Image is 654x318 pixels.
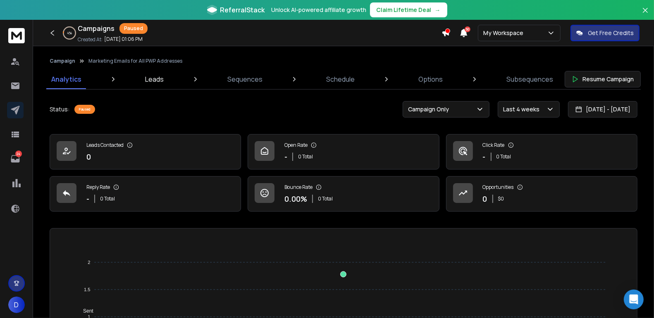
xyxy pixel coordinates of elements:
p: - [284,151,287,163]
p: Leads Contacted [86,142,124,148]
span: 50 [465,26,470,32]
p: Last 4 weeks [503,105,543,113]
a: Sequences [222,69,267,89]
p: Campaign Only [408,105,452,113]
button: Close banner [640,5,651,25]
tspan: 2 [88,260,91,265]
a: Options [413,69,448,89]
p: 0 Total [318,196,333,202]
button: [DATE] - [DATE] [568,101,637,118]
p: $ 0 [498,196,504,202]
p: My Workspace [483,29,527,37]
p: 0 Total [100,196,115,202]
span: ReferralStack [220,5,265,15]
p: 0 [86,151,91,163]
a: Open Rate-0 Total [248,134,439,170]
p: Status: [50,105,69,113]
p: Click Rate [483,142,505,148]
p: Open Rate [284,142,308,148]
button: Get Free Credits [570,25,640,41]
p: Leads [145,74,164,84]
p: Options [418,74,443,84]
p: Analytics [51,74,81,84]
p: 4 % [67,31,72,35]
button: Resume Campaign [565,71,641,87]
p: Unlock AI-powered affiliate growth [272,6,367,14]
p: Get Free Credits [588,29,634,37]
p: [DATE] 01:06 PM [104,36,143,42]
p: Bounce Rate [284,184,313,191]
tspan: 1.5 [84,287,90,292]
a: Subsequences [501,69,558,89]
button: D [8,297,25,313]
a: Bounce Rate0.00%0 Total [248,176,439,212]
a: 24 [7,151,24,167]
a: Click Rate-0 Total [446,134,637,170]
p: Opportunities [483,184,514,191]
div: Open Intercom Messenger [624,290,644,309]
p: Created At: [78,36,103,43]
a: Leads [140,69,169,89]
p: Sequences [227,74,263,84]
p: - [483,151,486,163]
div: Paused [119,23,148,34]
p: 0.00 % [284,193,307,205]
a: Leads Contacted0 [50,134,241,170]
button: Claim Lifetime Deal→ [370,2,447,17]
p: Marketing Emails for All PWP Addresses [88,58,182,64]
h1: Campaigns [78,24,115,33]
p: 0 Total [298,153,313,160]
p: Subsequences [506,74,553,84]
div: Paused [74,105,95,114]
span: → [435,6,441,14]
p: Reply Rate [86,184,110,191]
p: 0 [483,193,487,205]
a: Reply Rate-0 Total [50,176,241,212]
a: Opportunities0$0 [446,176,637,212]
button: Campaign [50,58,75,64]
span: Sent [77,308,93,314]
a: Analytics [46,69,86,89]
p: Schedule [326,74,355,84]
p: 0 Total [496,153,511,160]
p: - [86,193,89,205]
p: 24 [15,151,22,157]
a: Schedule [321,69,360,89]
